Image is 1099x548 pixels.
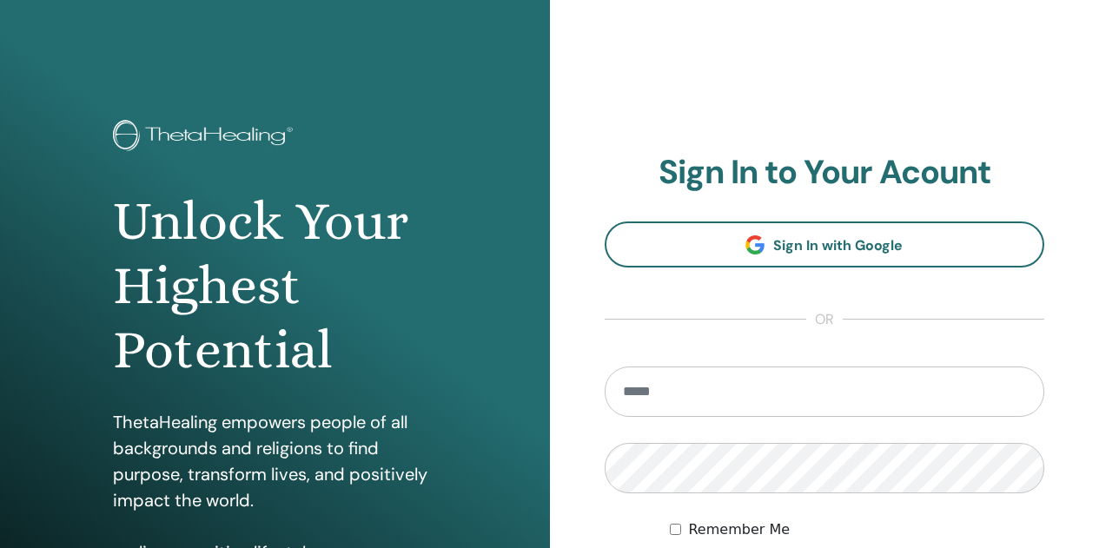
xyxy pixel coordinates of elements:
[113,189,436,383] h1: Unlock Your Highest Potential
[605,153,1045,193] h2: Sign In to Your Acount
[773,236,903,254] span: Sign In with Google
[806,309,843,330] span: or
[670,519,1044,540] div: Keep me authenticated indefinitely or until I manually logout
[688,519,790,540] label: Remember Me
[113,409,436,513] p: ThetaHealing empowers people of all backgrounds and religions to find purpose, transform lives, a...
[605,221,1045,267] a: Sign In with Google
